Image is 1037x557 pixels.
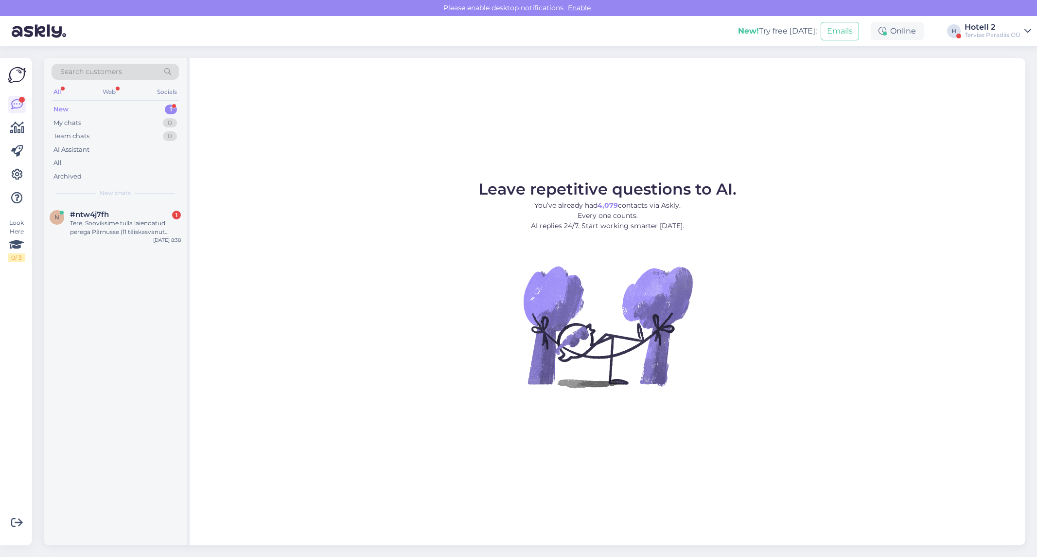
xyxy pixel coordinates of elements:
div: Archived [53,172,82,181]
span: n [54,214,59,221]
div: All [53,158,62,168]
div: Online [871,22,924,40]
div: 0 [163,118,177,128]
div: 1 [172,211,181,219]
a: Hotell 2Tervise Paradiis OÜ [965,23,1031,39]
b: 4,079 [598,201,618,210]
div: 0 / 3 [8,253,25,262]
div: Tere, Sooviksime tulla laiendatud perega Pärnusse (11 täiskasvanut [PERSON_NAME] last, kes kõik o... [70,219,181,236]
b: New! [738,26,759,36]
div: Team chats [53,131,89,141]
div: My chats [53,118,81,128]
img: Askly Logo [8,66,26,84]
span: Leave repetitive questions to AI. [478,180,737,198]
p: You’ve already had contacts via Askly. Every one counts. AI replies 24/7. Start working smarter [... [478,200,737,231]
div: Tervise Paradiis OÜ [965,31,1020,39]
div: Socials [155,86,179,98]
div: Try free [DATE]: [738,25,817,37]
span: New chats [100,189,131,198]
span: Enable [565,3,594,12]
span: #ntw4j7fh [70,210,109,219]
div: 0 [163,131,177,141]
img: No Chat active [520,239,695,414]
button: Emails [821,22,859,40]
div: [DATE] 8:38 [153,236,181,244]
div: Hotell 2 [965,23,1020,31]
span: Search customers [60,67,122,77]
div: AI Assistant [53,145,89,155]
div: New [53,105,69,114]
div: H [947,24,961,38]
div: 1 [165,105,177,114]
div: Look Here [8,218,25,262]
div: Web [101,86,118,98]
div: All [52,86,63,98]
